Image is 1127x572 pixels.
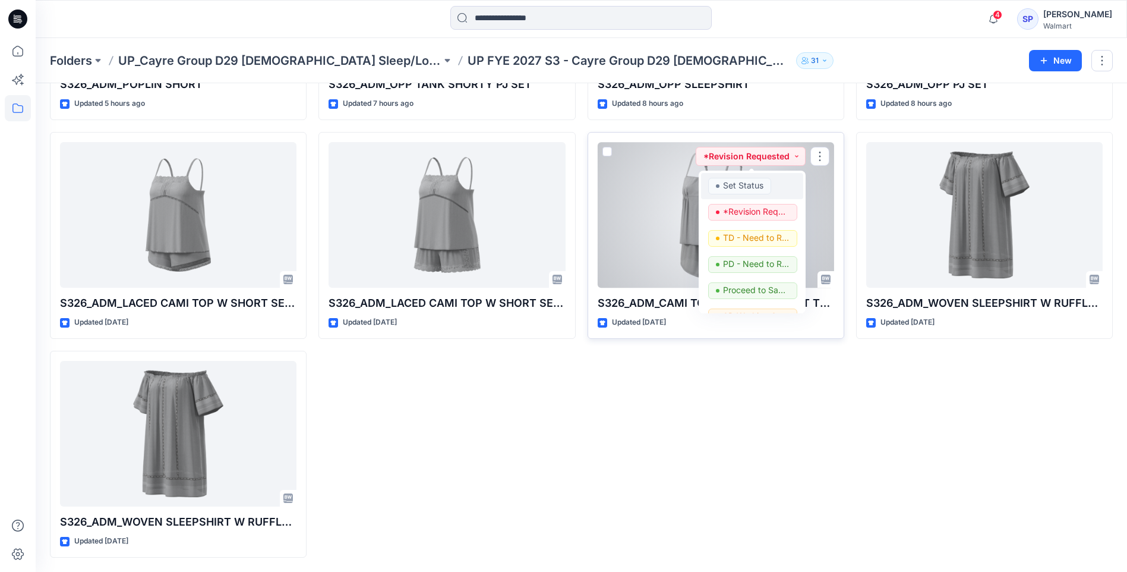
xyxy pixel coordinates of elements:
[74,98,145,110] p: Updated 5 hours ago
[74,316,128,329] p: Updated [DATE]
[1017,8,1038,30] div: SP
[866,76,1103,93] p: S326_ADM_OPP PJ SET
[866,142,1103,288] a: S326_ADM_WOVEN SLEEPSHIRT W RUFFLE AND LACE
[74,535,128,548] p: Updated [DATE]
[723,282,790,298] p: Proceed to Sample
[723,256,790,272] p: PD - Need to Review Cost
[329,295,565,312] p: S326_ADM_LACED CAMI TOP W SHORT SET_OPT A
[60,142,296,288] a: S326_ADM_LACED CAMI TOP W SHORT SET_OPT B
[329,142,565,288] a: S326_ADM_LACED CAMI TOP W SHORT SET_OPT A
[723,230,790,246] p: TD - Need to Review
[880,98,952,110] p: Updated 8 hours ago
[118,52,441,69] a: UP_Cayre Group D29 [DEMOGRAPHIC_DATA] Sleep/Loungewear
[880,316,935,329] p: Updated [DATE]
[723,204,790,219] p: *Revision Requested
[343,98,413,110] p: Updated 7 hours ago
[1029,50,1082,71] button: New
[598,76,834,93] p: S326_ADM_OPP SLEEPSHIRT
[796,52,834,69] button: 31
[329,76,565,93] p: S326_ADM_OPP TANK SHORTY PJ SET
[1043,21,1112,30] div: Walmart
[50,52,92,69] a: Folders
[343,316,397,329] p: Updated [DATE]
[1043,7,1112,21] div: [PERSON_NAME]
[993,10,1002,20] span: 4
[60,295,296,312] p: S326_ADM_LACED CAMI TOP W SHORT SET_OPT B
[723,309,790,324] p: 3D Working Session - Need to Review
[598,142,834,288] a: S326_ADM_CAMI TOP W ELASTIC PICOT TRIM SHORT SET
[866,295,1103,312] p: S326_ADM_WOVEN SLEEPSHIRT W RUFFLE AND LACE
[468,52,791,69] p: UP FYE 2027 S3 - Cayre Group D29 [DEMOGRAPHIC_DATA] Sleepwear
[60,514,296,530] p: S326_ADM_WOVEN SLEEPSHIRT W RUFFLE AND LACE
[60,76,296,93] p: S326_ADM_POPLIN SHORT
[60,361,296,507] a: S326_ADM_WOVEN SLEEPSHIRT W RUFFLE AND LACE
[723,178,763,193] p: Set Status
[612,98,683,110] p: Updated 8 hours ago
[598,295,834,312] p: S326_ADM_CAMI TOP W ELASTIC PICOT TRIM SHORT SET
[811,54,819,67] p: 31
[612,316,666,329] p: Updated [DATE]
